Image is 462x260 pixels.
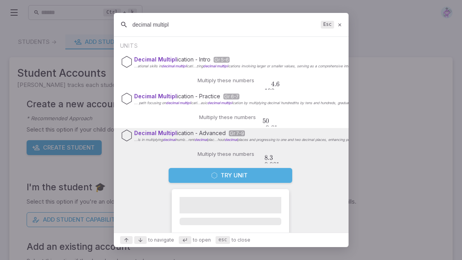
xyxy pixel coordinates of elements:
div: UNITS [114,37,349,53]
span: decimal [225,137,237,142]
kbd: Esc [321,21,334,29]
span: decimal multipl [203,64,228,68]
p: ications involving larger or smaller values, serving as a comprehensive introduction to working w... [134,64,450,68]
span: decimal [194,137,207,142]
span: Gr 6-7 [223,94,239,99]
span: 0.001 [264,161,280,168]
span: Decimal Multipl [134,130,177,136]
span: ...ls in multiplying [134,137,176,142]
span: to close [232,237,250,244]
span: Decimal Multipl [134,56,177,63]
span: to navigate [148,237,174,244]
span: 00 [273,154,279,162]
p: ication - Intro [134,56,450,63]
kbd: esc [216,236,230,244]
span: 00. [269,117,278,125]
span: icati...zing [186,64,228,68]
span: Gr 7-9 [229,130,245,136]
span: 0.01 [266,124,278,132]
span: Decimal Multipl [134,93,177,99]
span: × [261,124,266,132]
span: icati...asic [191,101,232,105]
span: 50 [262,117,269,125]
span: ... path focusing on [134,101,191,105]
span: 4.6 [271,80,279,88]
span: numb...rent [176,137,207,142]
span: ...ational skills in [134,64,186,68]
span: × [259,161,264,168]
span: 0. [274,87,280,95]
span: decimal multipl [207,101,232,105]
div: Suggestions [114,37,349,233]
span: 100 [264,87,274,95]
p: Multiply these numbers [198,150,254,158]
span: decimal multipl [166,101,191,105]
span: 8.3 [264,154,273,162]
p: Multiply these numbers [199,113,256,121]
span: × [259,87,264,95]
span: Gr 5-6 [214,57,230,63]
span: to open [193,237,211,244]
span: decimal multipl [162,64,186,68]
button: Try Unit [169,168,292,183]
span: plac...hout [207,137,237,142]
p: Multiply these numbers [198,76,254,84]
span: decimal [163,137,176,142]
